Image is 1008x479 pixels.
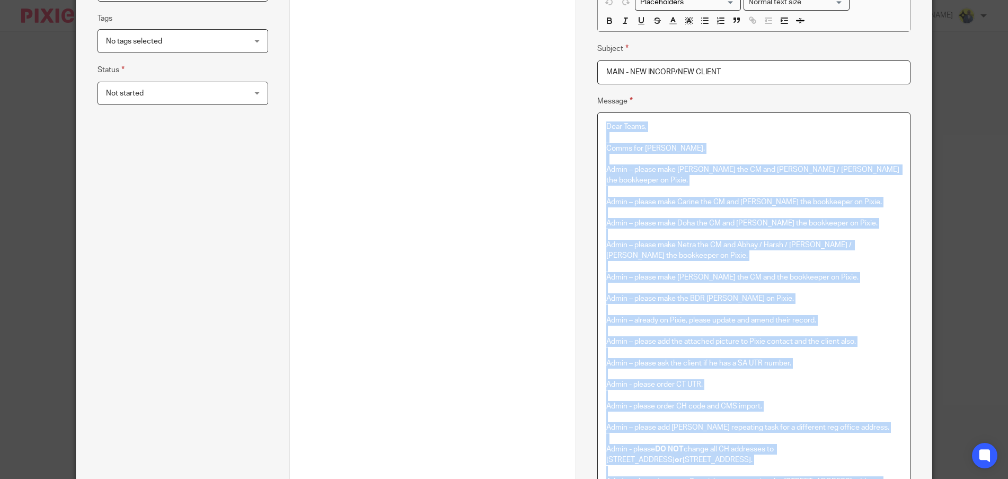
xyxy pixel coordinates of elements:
[606,379,902,390] p: Admin - please order CT UTR.
[655,446,684,453] span: DO NOT
[606,293,902,304] p: Admin – please make the BDR [PERSON_NAME] on Pixie.
[606,358,902,369] p: Admin – please ask the client if he has a SA UTR number.
[106,38,162,45] span: No tags selected
[106,90,144,97] span: Not started
[606,218,902,229] p: Admin – please make Doha the CM and [PERSON_NAME] the bookkeeper on Pixie.
[98,64,125,76] label: Status
[597,42,629,55] label: Subject
[606,272,902,283] p: Admin – please make [PERSON_NAME] the CM and the bookkeeper on Pixie.
[606,197,902,207] p: Admin – please make Carine the CM and [PERSON_NAME] the bookkeeper on Pixie.
[606,164,902,186] p: Admin – please make [PERSON_NAME] the CM and [PERSON_NAME] / [PERSON_NAME] the bookkeeper on Pixie.
[597,60,911,84] input: Insert subject
[675,456,683,464] strong: or
[606,401,902,412] p: Admin - please order CH code and CMS import.
[606,336,902,347] p: Admin – please add the attached picture to Pixie contact and the client also.
[597,95,633,107] label: Message
[606,121,902,132] p: Dear Teams,
[98,13,112,24] label: Tags
[606,315,902,326] p: Admin – already on Pixie, please update and amend their record.
[606,240,902,262] p: Admin – please make Netra the CM and Abhay / Harsh / [PERSON_NAME] / [PERSON_NAME] the bookkeeper...
[606,143,902,154] p: Comms for [PERSON_NAME].
[606,444,902,466] p: Admin - please change all CH addresses to [STREET_ADDRESS] [STREET_ADDRESS].
[606,422,902,433] p: Admin – please add [PERSON_NAME] repeating task for a different reg office address.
